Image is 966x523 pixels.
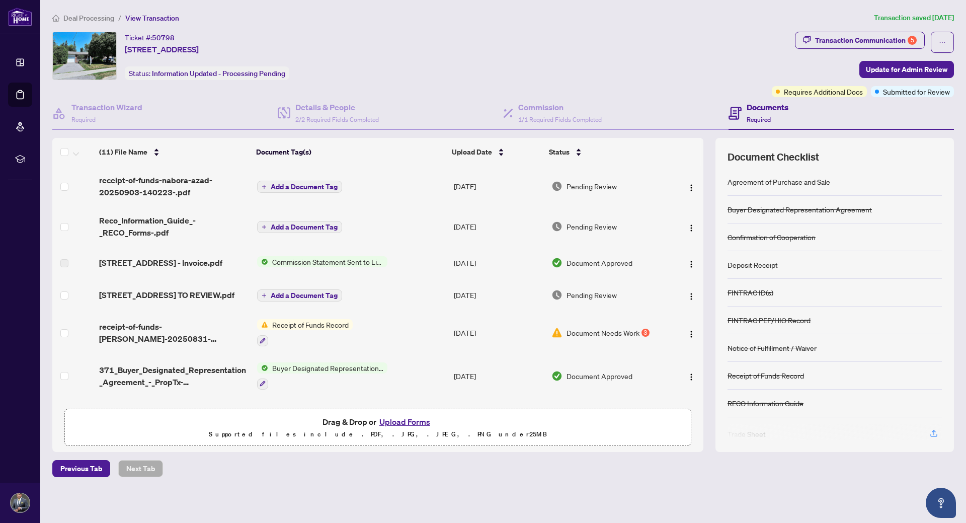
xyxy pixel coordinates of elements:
[450,247,547,279] td: [DATE]
[683,325,699,341] button: Logo
[728,150,819,164] span: Document Checklist
[728,398,803,409] div: RECO Information Guide
[271,223,338,231] span: Add a Document Tag
[450,398,547,441] td: [DATE]
[63,14,114,23] span: Deal Processing
[567,257,632,268] span: Document Approved
[295,101,379,113] h4: Details & People
[815,32,917,48] div: Transaction Communication
[257,220,342,234] button: Add a Document Tag
[728,287,773,298] div: FINTRAC ID(s)
[883,86,950,97] span: Submitted for Review
[125,66,289,80] div: Status:
[257,221,342,233] button: Add a Document Tag
[257,319,353,346] button: Status IconReceipt of Funds Record
[262,225,267,230] span: plus
[95,138,252,166] th: (11) File Name
[683,287,699,303] button: Logo
[323,415,433,428] span: Drag & Drop or
[268,362,387,373] span: Buyer Designated Representation Agreement
[71,428,685,440] p: Supported files include .PDF, .JPG, .JPEG, .PNG under 25 MB
[99,364,249,388] span: 371_Buyer_Designated_Representation_Agreement_-_PropTx-[PERSON_NAME]-.pdf
[874,12,954,24] article: Transaction saved [DATE]
[549,146,570,158] span: Status
[728,232,816,243] div: Confirmation of Cooperation
[125,43,199,55] span: [STREET_ADDRESS]
[271,183,338,190] span: Add a Document Tag
[683,178,699,194] button: Logo
[641,329,650,337] div: 3
[60,461,102,477] span: Previous Tab
[518,116,602,123] span: 1/1 Required Fields Completed
[262,184,267,189] span: plus
[257,289,342,302] button: Add a Document Tag
[728,204,872,215] div: Buyer Designated Representation Agreement
[295,116,379,123] span: 2/2 Required Fields Completed
[257,180,342,193] button: Add a Document Tag
[728,315,811,326] div: FINTRAC PEP/HIO Record
[728,259,778,270] div: Deposit Receipt
[687,260,695,268] img: Logo
[859,61,954,78] button: Update for Admin Review
[567,221,617,232] span: Pending Review
[567,289,617,301] span: Pending Review
[687,330,695,338] img: Logo
[257,256,268,267] img: Status Icon
[687,224,695,232] img: Logo
[747,101,788,113] h4: Documents
[728,342,817,353] div: Notice of Fulfillment / Waiver
[450,206,547,247] td: [DATE]
[8,8,32,26] img: logo
[257,256,387,267] button: Status IconCommission Statement Sent to Listing Brokerage
[567,181,617,192] span: Pending Review
[728,176,830,187] div: Agreement of Purchase and Sale
[99,321,249,345] span: receipt-of-funds-[PERSON_NAME]-20250831-182433.pdf
[450,279,547,311] td: [DATE]
[518,101,602,113] h4: Commission
[268,319,353,330] span: Receipt of Funds Record
[271,292,338,299] span: Add a Document Tag
[687,373,695,381] img: Logo
[376,415,433,428] button: Upload Forms
[252,138,448,166] th: Document Tag(s)
[65,409,691,446] span: Drag & Drop orUpload FormsSupported files include .PDF, .JPG, .JPEG, .PNG under25MB
[545,138,666,166] th: Status
[908,36,917,45] div: 5
[257,181,342,193] button: Add a Document Tag
[52,15,59,22] span: home
[784,86,863,97] span: Requires Additional Docs
[257,362,268,373] img: Status Icon
[551,257,562,268] img: Document Status
[99,214,249,239] span: Reco_Information_Guide_-_RECO_Forms-.pdf
[118,460,163,477] button: Next Tab
[125,32,175,43] div: Ticket #:
[551,289,562,301] img: Document Status
[795,32,925,49] button: Transaction Communication5
[450,354,547,398] td: [DATE]
[551,327,562,338] img: Document Status
[567,327,639,338] span: Document Needs Work
[728,370,804,381] div: Receipt of Funds Record
[268,256,387,267] span: Commission Statement Sent to Listing Brokerage
[257,362,387,390] button: Status IconBuyer Designated Representation Agreement
[262,293,267,298] span: plus
[99,146,147,158] span: (11) File Name
[450,166,547,206] td: [DATE]
[125,14,179,23] span: View Transaction
[99,257,222,269] span: [STREET_ADDRESS] - Invoice.pdf
[452,146,492,158] span: Upload Date
[747,116,771,123] span: Required
[118,12,121,24] li: /
[71,116,96,123] span: Required
[99,174,249,198] span: receipt-of-funds-nabora-azad-20250903-140223-.pdf
[926,488,956,518] button: Open asap
[53,32,116,80] img: IMG-N12319212_1.jpg
[52,460,110,477] button: Previous Tab
[567,370,632,382] span: Document Approved
[551,221,562,232] img: Document Status
[99,289,234,301] span: [STREET_ADDRESS] TO REVIEW.pdf
[551,370,562,382] img: Document Status
[152,33,175,42] span: 50798
[687,292,695,301] img: Logo
[257,289,342,302] button: Add a Document Tag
